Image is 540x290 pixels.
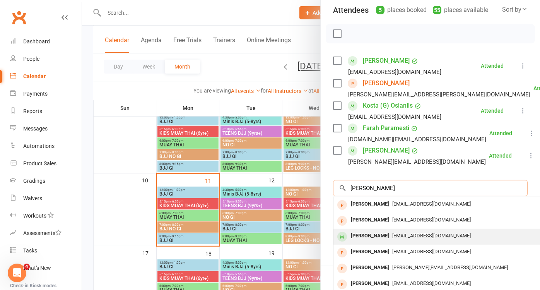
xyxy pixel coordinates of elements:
a: Dashboard [10,33,82,50]
a: [PERSON_NAME] [363,55,410,67]
div: [PERSON_NAME][EMAIL_ADDRESS][PERSON_NAME][DOMAIN_NAME] [348,89,530,100]
a: Calendar [10,68,82,85]
a: Assessments [10,225,82,242]
span: [EMAIL_ADDRESS][DOMAIN_NAME] [392,233,471,239]
div: [PERSON_NAME] [348,214,392,226]
div: prospect [337,248,347,257]
div: places booked [376,5,427,15]
div: 55 [433,6,441,14]
div: People [23,56,39,62]
a: Tasks [10,242,82,259]
div: [PERSON_NAME] [348,262,392,273]
div: 5 [376,6,384,14]
div: Automations [23,143,55,149]
div: prospect [337,216,347,226]
div: Attended [481,108,504,113]
div: Calendar [23,73,46,79]
div: Workouts [23,213,46,219]
a: [PERSON_NAME] [363,144,410,157]
a: [PERSON_NAME] [363,77,410,89]
span: [EMAIL_ADDRESS][DOMAIN_NAME] [392,201,471,207]
a: Clubworx [9,8,29,27]
a: Reports [10,103,82,120]
a: Workouts [10,207,82,225]
div: member [337,232,347,242]
div: [EMAIL_ADDRESS][DOMAIN_NAME] [348,67,441,77]
a: Automations [10,137,82,155]
span: [EMAIL_ADDRESS][DOMAIN_NAME] [392,249,471,254]
div: Messages [23,125,48,132]
div: [PERSON_NAME] [348,246,392,257]
div: Dashboard [23,38,50,45]
div: Product Sales [23,160,56,166]
a: What's New [10,259,82,277]
div: Assessments [23,230,62,236]
div: [PERSON_NAME][EMAIL_ADDRESS][DOMAIN_NAME] [348,157,486,167]
input: Search to add attendees [333,180,528,196]
div: Payments [23,91,48,97]
a: People [10,50,82,68]
a: Farah Paramesti [363,122,409,134]
div: Tasks [23,247,37,254]
div: Reports [23,108,42,114]
div: [PERSON_NAME] [348,278,392,289]
a: Kosta (G) Osianlis [363,100,413,112]
div: [PERSON_NAME] [348,230,392,242]
div: [EMAIL_ADDRESS][DOMAIN_NAME] [348,112,441,122]
a: Product Sales [10,155,82,172]
div: Attended [489,130,512,136]
span: [EMAIL_ADDRESS][DOMAIN_NAME] [392,280,471,286]
div: Waivers [23,195,42,201]
div: [DOMAIN_NAME][EMAIL_ADDRESS][DOMAIN_NAME] [348,134,486,144]
iframe: Intercom live chat [8,264,26,282]
div: prospect [337,280,347,289]
div: Gradings [23,178,45,184]
div: What's New [23,265,51,271]
div: [PERSON_NAME] [348,199,392,210]
span: [EMAIL_ADDRESS][DOMAIN_NAME] [392,217,471,223]
div: places available [433,5,488,15]
div: Attended [489,153,512,158]
div: prospect [337,200,347,210]
div: Attendees [333,5,369,15]
a: Waivers [10,190,82,207]
a: Payments [10,85,82,103]
span: [PERSON_NAME][EMAIL_ADDRESS][DOMAIN_NAME] [392,264,508,270]
div: prospect [337,264,347,273]
div: Sort by [502,5,528,15]
a: Gradings [10,172,82,190]
a: Messages [10,120,82,137]
div: Attended [481,63,504,69]
span: 4 [24,264,30,270]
